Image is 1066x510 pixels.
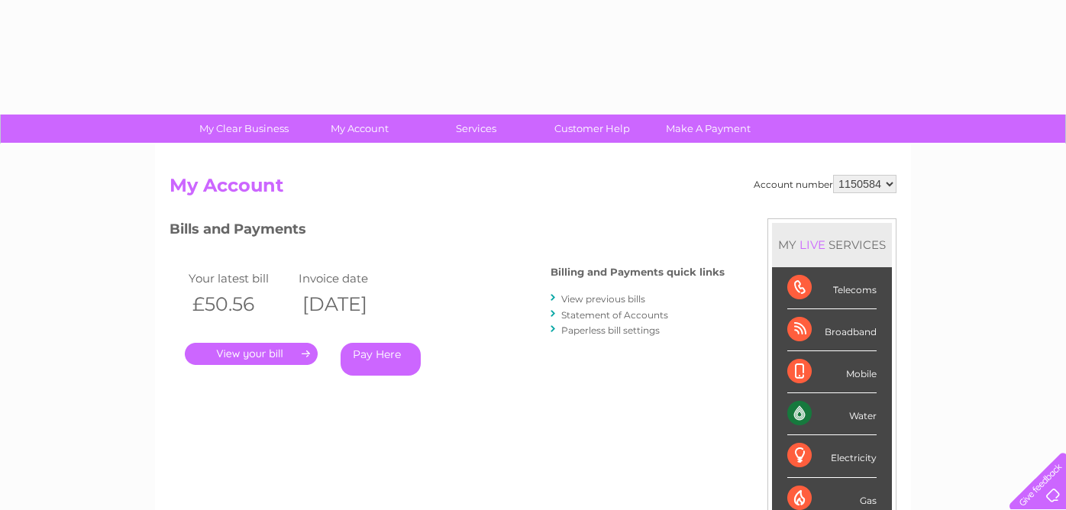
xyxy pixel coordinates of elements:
a: My Clear Business [181,115,307,143]
h3: Bills and Payments [170,218,725,245]
a: My Account [297,115,423,143]
div: Electricity [787,435,877,477]
a: Pay Here [341,343,421,376]
td: Invoice date [295,268,405,289]
a: Services [413,115,539,143]
a: Make A Payment [645,115,771,143]
div: Telecoms [787,267,877,309]
a: . [185,343,318,365]
div: Water [787,393,877,435]
td: Your latest bill [185,268,295,289]
div: Account number [754,175,896,193]
th: £50.56 [185,289,295,320]
div: LIVE [796,237,829,252]
a: Customer Help [529,115,655,143]
a: View previous bills [561,293,645,305]
div: MY SERVICES [772,223,892,266]
h4: Billing and Payments quick links [551,266,725,278]
h2: My Account [170,175,896,204]
div: Broadband [787,309,877,351]
a: Paperless bill settings [561,324,660,336]
a: Statement of Accounts [561,309,668,321]
div: Mobile [787,351,877,393]
th: [DATE] [295,289,405,320]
